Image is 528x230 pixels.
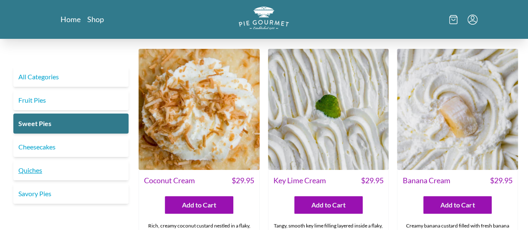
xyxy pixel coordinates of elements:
span: Banana Cream [402,175,450,186]
a: Fruit Pies [13,90,129,110]
a: Quiches [13,160,129,180]
span: Add to Cart [311,200,346,210]
a: Home [61,14,81,24]
span: Coconut Cream [144,175,195,186]
a: All Categories [13,67,129,87]
button: Add to Cart [423,196,492,214]
a: Logo [239,7,289,32]
a: Savory Pies [13,184,129,204]
span: $ 29.95 [232,175,254,186]
button: Add to Cart [294,196,363,214]
span: Key Lime Cream [273,175,326,186]
button: Menu [467,15,477,25]
span: Add to Cart [182,200,216,210]
span: $ 29.95 [490,175,513,186]
span: Add to Cart [440,200,475,210]
a: Shop [87,14,104,24]
img: Key Lime Cream [268,49,389,170]
span: $ 29.95 [361,175,383,186]
img: logo [239,7,289,30]
button: Add to Cart [165,196,233,214]
a: Cheesecakes [13,137,129,157]
a: Sweet Pies [13,114,129,134]
img: Coconut Cream [139,49,260,170]
img: Banana Cream [397,49,518,170]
